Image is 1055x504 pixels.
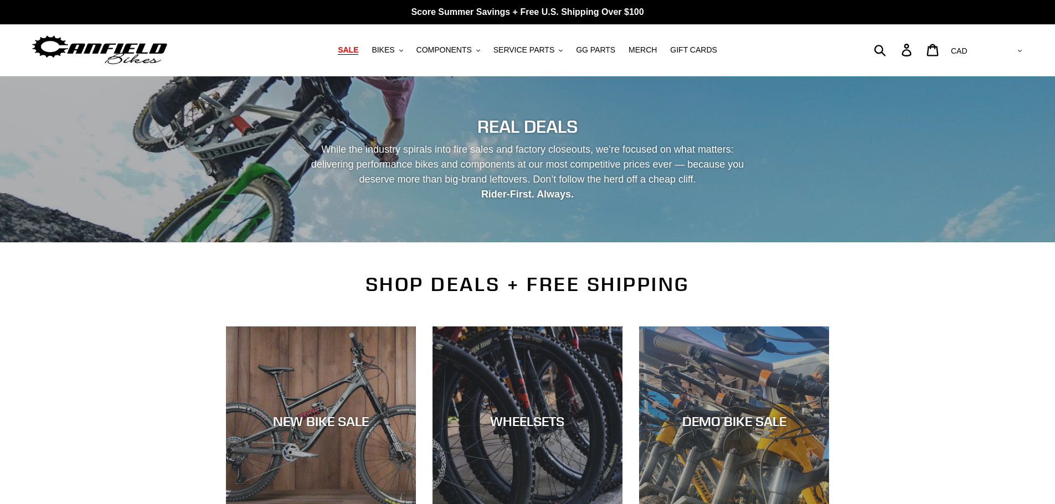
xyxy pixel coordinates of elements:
span: COMPONENTS [416,45,472,55]
h2: REAL DEALS [226,116,830,137]
a: SALE [332,43,364,58]
button: COMPONENTS [411,43,486,58]
a: MERCH [623,43,662,58]
div: NEW BIKE SALE [226,413,416,429]
strong: Rider-First. Always. [481,189,574,200]
p: While the industry spirals into fire sales and factory closeouts, we’re focused on what matters: ... [301,142,754,202]
button: SERVICE PARTS [488,43,568,58]
input: Search [880,38,908,62]
span: GG PARTS [576,45,615,55]
h2: SHOP DEALS + FREE SHIPPING [226,273,830,296]
a: GG PARTS [570,43,621,58]
img: Canfield Bikes [30,33,169,67]
span: SERVICE PARTS [493,45,554,55]
button: BIKES [366,43,408,58]
div: WHEELSETS [433,413,622,429]
span: BIKES [372,45,394,55]
span: MERCH [629,45,657,55]
div: DEMO BIKE SALE [639,413,829,429]
span: GIFT CARDS [670,45,717,55]
span: SALE [338,45,358,55]
a: GIFT CARDS [665,43,723,58]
